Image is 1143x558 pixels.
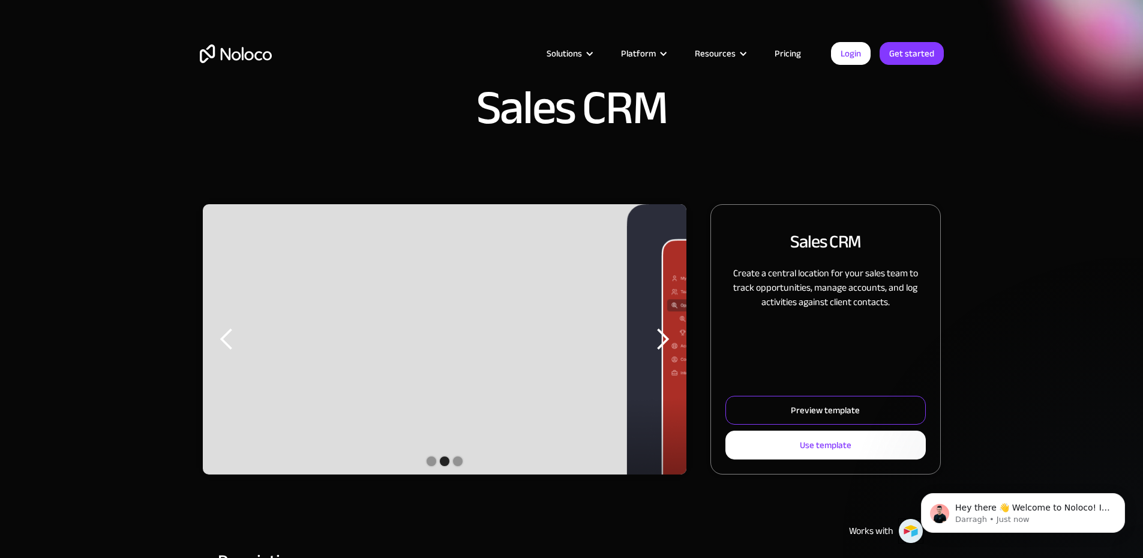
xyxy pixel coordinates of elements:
[606,46,680,61] div: Platform
[453,456,463,466] div: Show slide 3 of 3
[695,46,736,61] div: Resources
[898,518,923,544] img: Airtable
[790,229,861,254] h2: Sales CRM
[760,46,816,61] a: Pricing
[626,204,1111,475] div: 1 of 3
[680,46,760,61] div: Resources
[791,402,860,418] div: Preview template
[880,42,944,65] a: Get started
[440,456,449,466] div: Show slide 2 of 3
[800,437,851,453] div: Use template
[203,204,251,475] div: previous slide
[725,431,925,459] a: Use template
[547,46,582,61] div: Solutions
[476,84,667,132] h1: Sales CRM
[532,46,606,61] div: Solutions
[903,468,1143,552] iframe: Intercom notifications message
[427,456,436,466] div: Show slide 1 of 3
[200,44,272,63] a: home
[638,204,686,475] div: next slide
[621,46,656,61] div: Platform
[849,524,893,538] div: Works with
[725,266,925,309] p: Create a central location for your sales team to track opportunities, manage accounts, and log ac...
[203,204,687,475] div: carousel
[725,396,925,425] a: Preview template
[831,42,871,65] a: Login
